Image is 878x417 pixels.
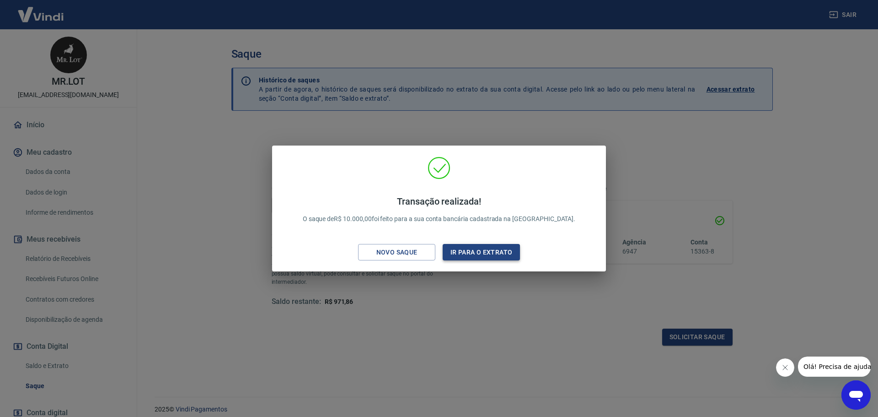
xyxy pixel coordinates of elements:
[443,244,520,261] button: Ir para o extrato
[303,196,576,207] h4: Transação realizada!
[5,6,77,14] span: Olá! Precisa de ajuda?
[303,196,576,224] p: O saque de R$ 10.000,00 foi feito para a sua conta bancária cadastrada na [GEOGRAPHIC_DATA].
[365,247,428,258] div: Novo saque
[841,380,871,410] iframe: Botão para abrir a janela de mensagens
[358,244,435,261] button: Novo saque
[776,358,794,377] iframe: Fechar mensagem
[798,357,871,377] iframe: Mensagem da empresa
